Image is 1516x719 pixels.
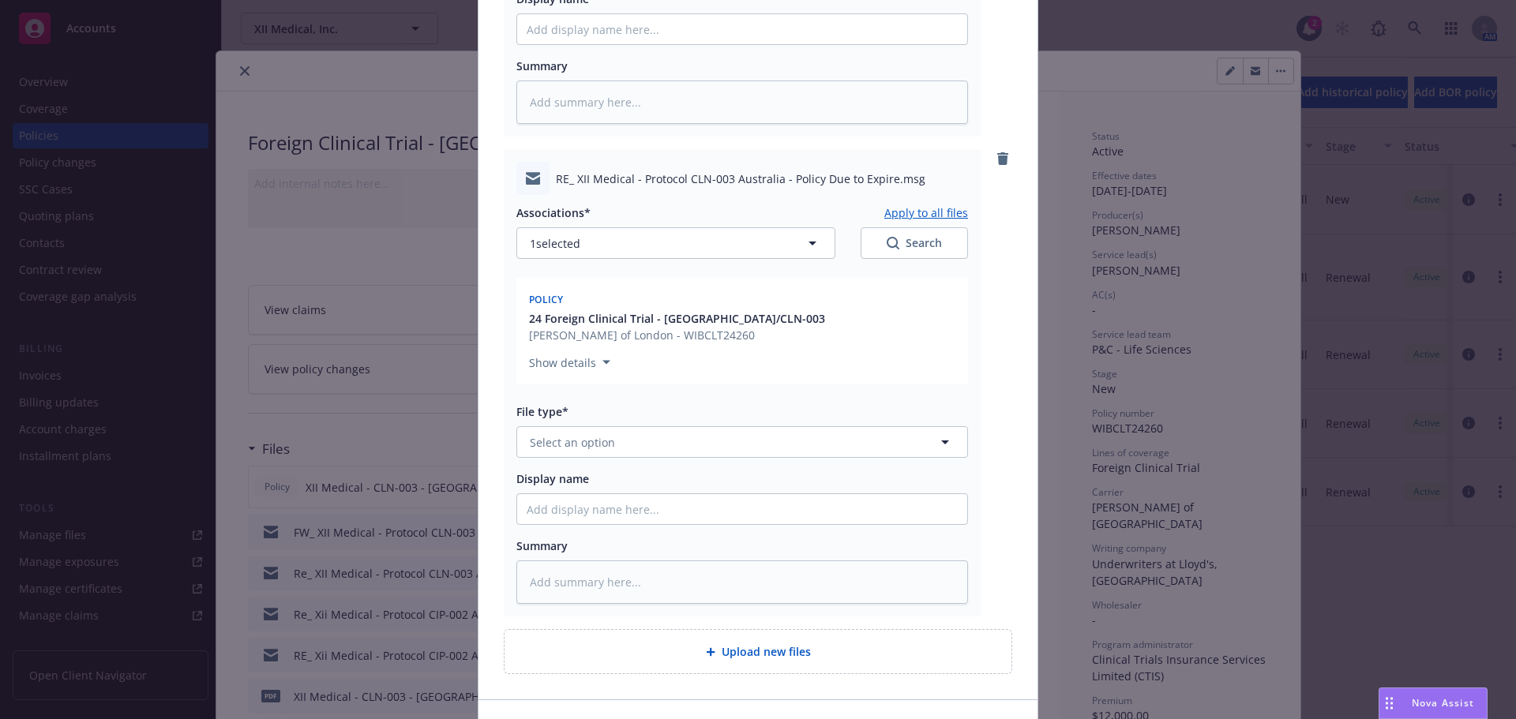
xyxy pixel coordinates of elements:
div: Upload new files [504,629,1012,674]
span: Display name [516,471,589,486]
div: Drag to move [1379,688,1399,718]
span: Summary [516,538,568,553]
button: Nova Assist [1379,687,1488,719]
input: Add display name here... [517,494,967,524]
span: Upload new files [722,643,811,660]
span: Nova Assist [1412,696,1474,710]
